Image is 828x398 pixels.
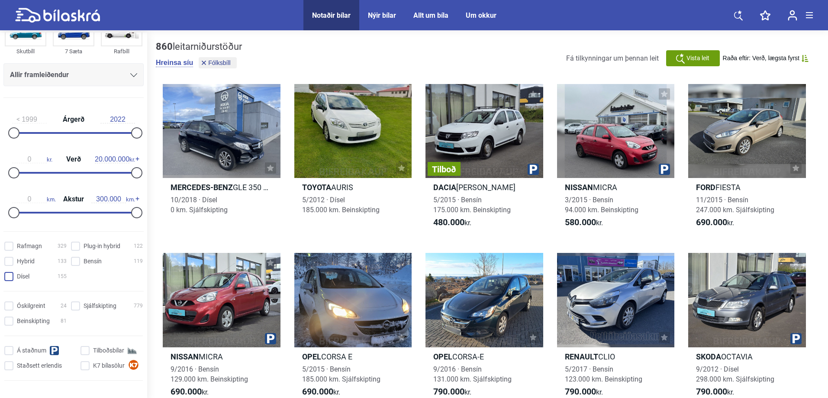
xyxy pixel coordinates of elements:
b: Nissan [171,352,199,361]
b: Renault [565,352,598,361]
span: 11/2015 · Bensín 247.000 km. Sjálfskipting [696,196,774,214]
b: 580.000 [565,217,596,227]
b: Dacia [433,183,456,192]
span: 3/2015 · Bensín 94.000 km. Beinskipting [565,196,638,214]
span: 779 [134,301,143,311]
span: 329 [58,242,67,251]
div: Rafbíll [101,46,142,56]
span: kr. [433,387,471,397]
span: 133 [58,257,67,266]
button: Raða eftir: Verð, lægsta fyrst [723,55,809,62]
h2: GLE 350 D 4MATIC [163,182,280,192]
b: 690.000 [696,217,727,227]
span: kr. [696,387,734,397]
span: Vista leit [686,54,709,63]
b: Nissan [565,183,593,192]
span: Á staðnum [17,346,46,355]
span: Rafmagn [17,242,42,251]
span: 5/2015 · Bensín 185.000 km. Sjálfskipting [302,365,380,383]
a: Mercedes-BenzGLE 350 D 4MATIC10/2018 · Dísel0 km. Sjálfskipting [163,84,280,236]
b: Toyota [302,183,331,192]
span: 5/2012 · Dísel 185.000 km. Beinskipting [302,196,380,214]
button: Fólksbíll [199,57,236,68]
span: kr. [433,217,471,228]
div: leitarniðurstöður [156,41,242,52]
img: parking.png [790,333,802,344]
b: 790.000 [696,386,727,397]
span: Akstur [61,196,86,203]
span: Verð [64,156,83,163]
a: FordFIESTA11/2015 · Bensín247.000 km. Sjálfskipting690.000kr. [688,84,806,236]
b: 690.000 [302,386,333,397]
span: kr. [565,217,603,228]
b: 790.000 [565,386,596,397]
img: parking.png [659,164,670,175]
span: Beinskipting [17,317,50,326]
span: Dísel [17,272,29,281]
span: 9/2016 · Bensín 129.000 km. Beinskipting [171,365,248,383]
span: Bensín [84,257,102,266]
span: kr. [302,387,340,397]
button: Hreinsa síu [156,58,193,67]
b: Opel [433,352,452,361]
a: Allt um bíla [413,11,448,19]
h2: CORSA E [294,352,412,362]
span: 155 [58,272,67,281]
span: Raða eftir: Verð, lægsta fyrst [723,55,799,62]
span: Fólksbíll [208,60,230,66]
span: 9/2016 · Bensín 131.000 km. Sjálfskipting [433,365,512,383]
span: Óskilgreint [17,301,45,311]
span: 122 [134,242,143,251]
b: 480.000 [433,217,464,227]
img: user-login.svg [788,10,797,21]
span: 10/2018 · Dísel 0 km. Sjálfskipting [171,196,228,214]
span: Tilboðsbílar [93,346,124,355]
a: Notaðir bílar [312,11,351,19]
h2: CLIO [557,352,675,362]
h2: OCTAVIA [688,352,806,362]
b: Ford [696,183,715,192]
img: parking.png [528,164,539,175]
span: Tilboð [432,165,456,174]
h2: CORSA-E [425,352,543,362]
b: Skoda [696,352,721,361]
b: 690.000 [171,386,202,397]
a: NissanMICRA3/2015 · Bensín94.000 km. Beinskipting580.000kr. [557,84,675,236]
span: kr. [12,155,52,163]
b: 860 [156,41,173,52]
span: 81 [61,317,67,326]
div: 7 Sæta [53,46,94,56]
b: 790.000 [433,386,464,397]
h2: MICRA [557,182,675,192]
h2: MICRA [163,352,280,362]
span: km. [91,195,135,203]
span: 119 [134,257,143,266]
span: 24 [61,301,67,311]
span: 9/2012 · Dísel 298.000 km. Sjálfskipting [696,365,774,383]
div: Skutbíll [5,46,46,56]
span: Fá tilkynningar um þennan leit [566,54,659,62]
a: Nýir bílar [368,11,396,19]
a: ToyotaAURIS5/2012 · Dísel185.000 km. Beinskipting [294,84,412,236]
span: Allir framleiðendur [10,69,69,81]
span: Sjálfskipting [84,301,116,311]
span: kr. [565,387,603,397]
span: km. [12,195,56,203]
span: Hybrid [17,257,35,266]
h2: FIESTA [688,182,806,192]
span: kr. [95,155,135,163]
h2: AURIS [294,182,412,192]
span: 5/2017 · Bensín 123.000 km. Beinskipting [565,365,642,383]
img: parking.png [265,333,276,344]
a: Um okkur [466,11,496,19]
span: Árgerð [61,116,87,123]
span: Plug-in hybrid [84,242,120,251]
b: Mercedes-Benz [171,183,233,192]
a: TilboðDacia[PERSON_NAME]5/2015 · Bensín175.000 km. Beinskipting480.000kr. [425,84,543,236]
span: kr. [696,217,734,228]
b: Opel [302,352,321,361]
